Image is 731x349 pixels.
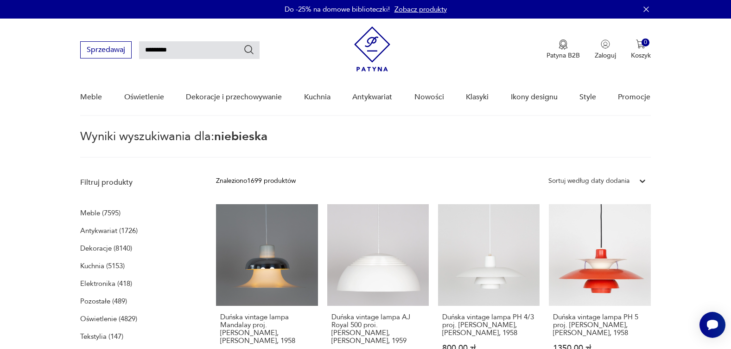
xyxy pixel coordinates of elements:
a: Meble [80,79,102,115]
h3: Duńska vintage lampa PH 5 proj. [PERSON_NAME], [PERSON_NAME], 1958 [553,313,646,337]
a: Klasyki [466,79,489,115]
p: Koszyk [631,51,651,60]
img: Ikonka użytkownika [601,39,610,49]
p: Wyniki wyszukiwania dla: [80,131,650,158]
a: Dekoracje i przechowywanie [186,79,282,115]
a: Antykwariat (1726) [80,224,138,237]
a: Style [579,79,596,115]
a: Elektronika (418) [80,277,132,290]
h3: Duńska vintage lampa Mandalay proj. [PERSON_NAME], [PERSON_NAME], 1958 [220,313,313,345]
div: Znaleziono 1699 produktów [216,176,296,186]
a: Oświetlenie [124,79,164,115]
img: Patyna - sklep z meblami i dekoracjami vintage [354,26,390,71]
div: Sortuj według daty dodania [548,176,629,186]
img: Ikona medalu [559,39,568,50]
img: Ikona koszyka [636,39,645,49]
a: Ikony designu [511,79,558,115]
a: Zobacz produkty [394,5,447,14]
a: Sprzedawaj [80,47,132,54]
button: Sprzedawaj [80,41,132,58]
a: Pozostałe (489) [80,295,127,308]
a: Nowości [414,79,444,115]
a: Meble (7595) [80,207,121,220]
a: Promocje [618,79,650,115]
a: Ikona medaluPatyna B2B [547,39,580,60]
h3: Duńska vintage lampa PH 4/3 proj. [PERSON_NAME], [PERSON_NAME], 1958 [442,313,535,337]
span: niebieska [214,128,267,145]
a: Antykwariat [352,79,392,115]
a: Dekoracje (8140) [80,242,132,255]
a: Kuchnia [304,79,331,115]
iframe: Smartsupp widget button [699,312,725,338]
button: Zaloguj [595,39,616,60]
button: Patyna B2B [547,39,580,60]
div: 0 [642,39,649,46]
p: Zaloguj [595,51,616,60]
button: Szukaj [243,44,254,55]
h3: Duńska vintage lampa AJ Royal 500 proi. [PERSON_NAME], [PERSON_NAME], 1959 [331,313,425,345]
a: Oświetlenie (4829) [80,312,137,325]
a: Tekstylia (147) [80,330,123,343]
p: Filtruj produkty [80,177,194,187]
p: Do -25% na domowe biblioteczki! [285,5,390,14]
button: 0Koszyk [631,39,651,60]
a: Kuchnia (5153) [80,259,125,272]
p: Patyna B2B [547,51,580,60]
